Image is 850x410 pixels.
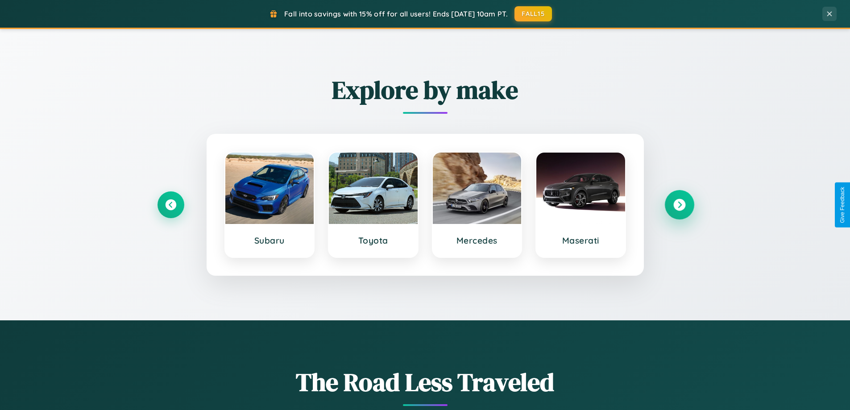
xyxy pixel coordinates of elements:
[158,73,693,107] h2: Explore by make
[545,235,616,246] h3: Maserati
[839,187,846,223] div: Give Feedback
[514,6,552,21] button: FALL15
[234,235,305,246] h3: Subaru
[158,365,693,399] h1: The Road Less Traveled
[442,235,513,246] h3: Mercedes
[284,9,508,18] span: Fall into savings with 15% off for all users! Ends [DATE] 10am PT.
[338,235,409,246] h3: Toyota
